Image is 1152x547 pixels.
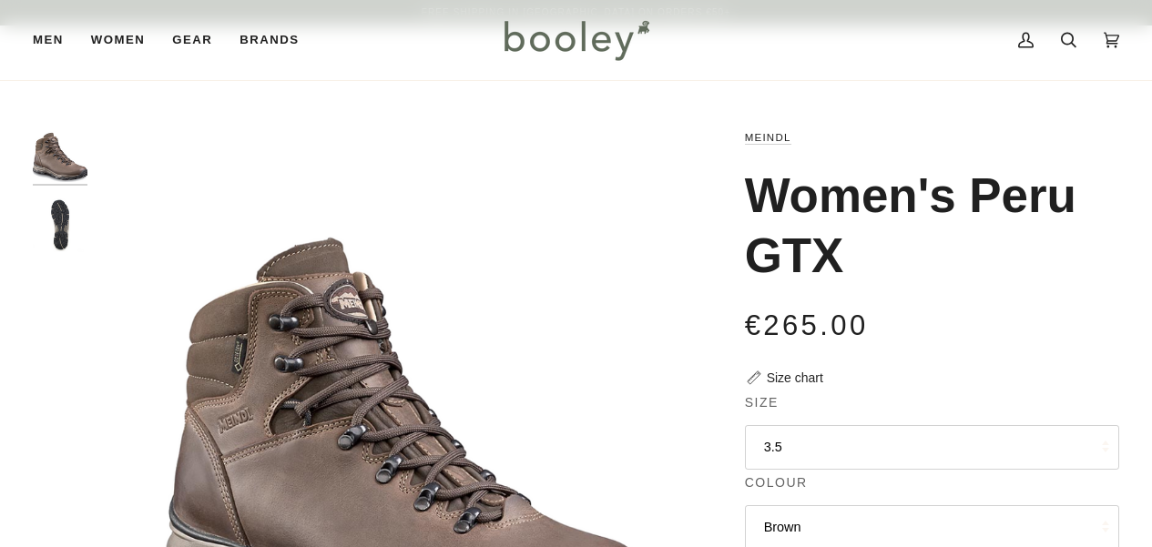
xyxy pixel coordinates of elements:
span: Size [745,393,779,412]
h1: Women's Peru GTX [745,166,1106,286]
div: Size chart [767,369,823,388]
img: Women's Peru GTX Brown - Booley Galway [33,127,87,182]
span: €265.00 [745,309,869,341]
span: Men [33,31,64,49]
a: Meindl [745,132,791,143]
img: Women's Peru GTX Sole - Booley Galway [33,198,87,252]
span: Colour [745,473,808,492]
button: 3.5 [745,425,1119,470]
span: Women [91,31,145,49]
span: Gear [172,31,212,49]
img: Booley [496,14,656,66]
span: Brands [240,31,299,49]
